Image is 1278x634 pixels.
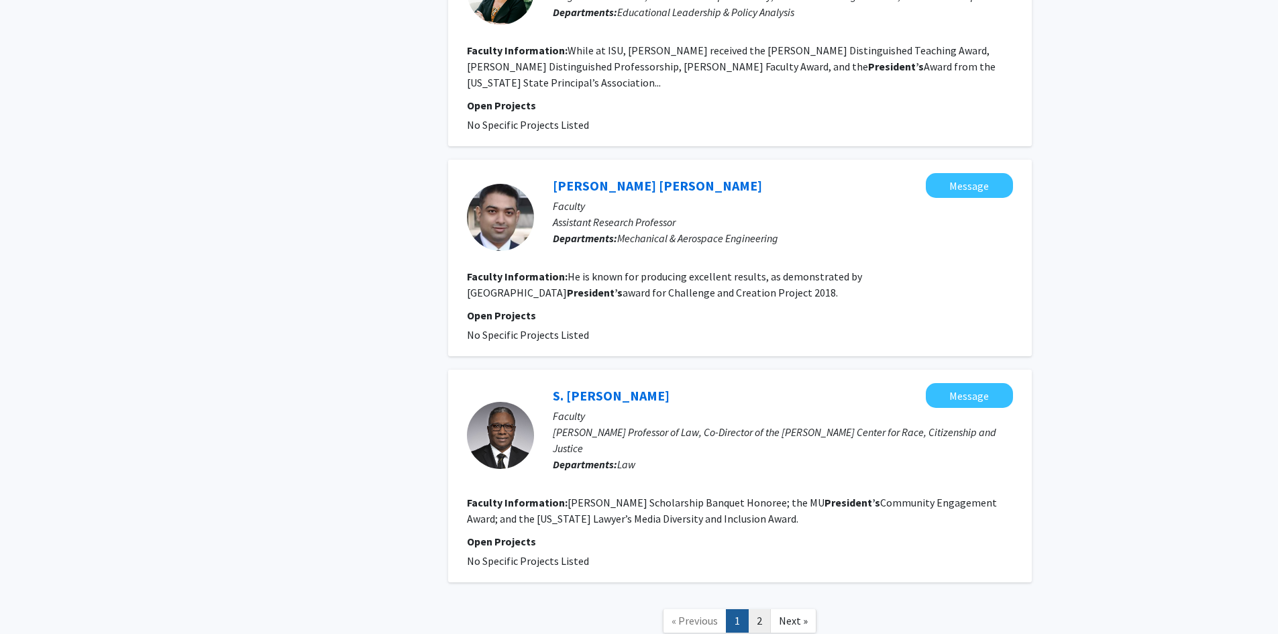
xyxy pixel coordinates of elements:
fg-read-more: While at ISU, [PERSON_NAME] received the [PERSON_NAME] Distinguished Teaching Award, [PERSON_NAME... [467,44,996,89]
span: Next » [779,614,808,627]
a: Next [770,609,816,633]
button: Message S. David Mitchell [926,383,1013,408]
span: Law [617,458,635,471]
p: [PERSON_NAME] Professor of Law, Co-Director of the [PERSON_NAME] Center for Race, Citizenship and... [553,424,1013,456]
p: Open Projects [467,307,1013,323]
b: Faculty Information: [467,44,568,57]
iframe: Chat [10,574,57,624]
span: « Previous [672,614,718,627]
a: Previous Page [663,609,727,633]
p: Open Projects [467,97,1013,113]
span: Mechanical & Aerospace Engineering [617,231,778,245]
span: No Specific Projects Listed [467,118,589,131]
b: President’s [824,496,880,509]
b: President’s [868,60,924,73]
a: [PERSON_NAME] [PERSON_NAME] [553,177,762,194]
a: 1 [726,609,749,633]
b: Departments: [553,5,617,19]
fg-read-more: [PERSON_NAME] Scholarship Banquet Honoree; the MU Community Engagement Award; and the [US_STATE] ... [467,496,997,525]
b: President’s [567,286,623,299]
p: Faculty [553,408,1013,424]
a: S. [PERSON_NAME] [553,387,670,404]
span: No Specific Projects Listed [467,328,589,341]
b: Faculty Information: [467,270,568,283]
a: 2 [748,609,771,633]
b: Faculty Information: [467,496,568,509]
b: Departments: [553,458,617,471]
p: Open Projects [467,533,1013,549]
b: Departments: [553,231,617,245]
span: Educational Leadership & Policy Analysis [617,5,794,19]
p: Assistant Research Professor [553,214,1013,230]
p: Faculty [553,198,1013,214]
button: Message Tahmid Hasan Rupam [926,173,1013,198]
fg-read-more: He is known for producing excellent results, as demonstrated by [GEOGRAPHIC_DATA] award for Chall... [467,270,862,299]
span: No Specific Projects Listed [467,554,589,568]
